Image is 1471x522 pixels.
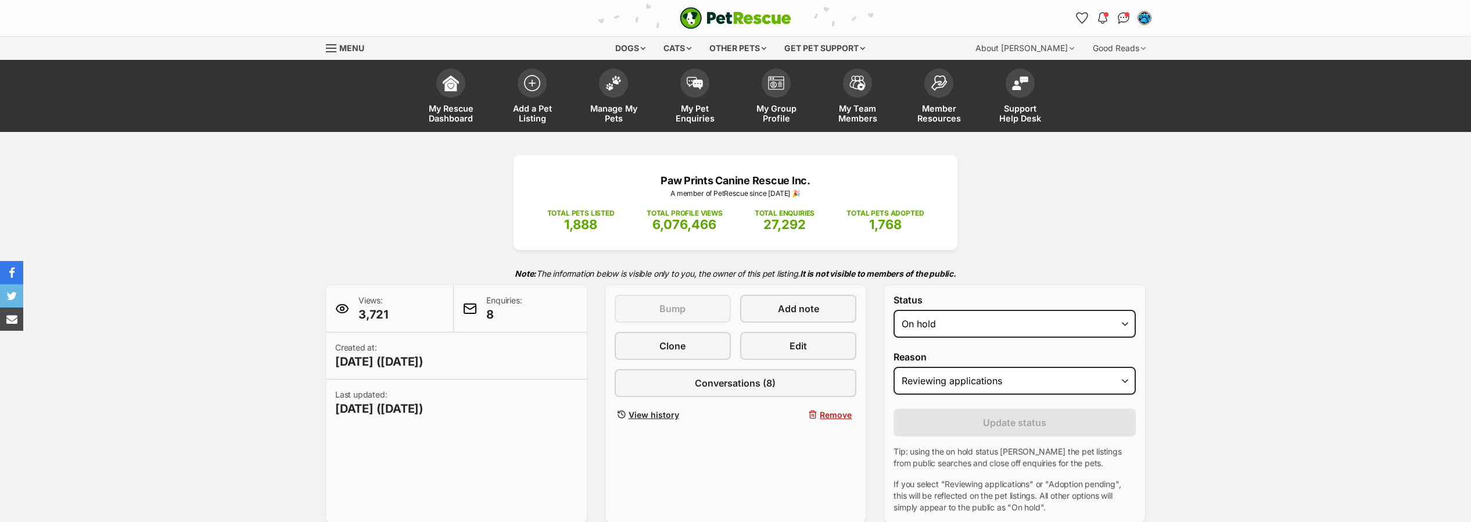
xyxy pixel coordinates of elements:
[573,63,654,132] a: Manage My Pets
[443,75,459,91] img: dashboard-icon-eb2f2d2d3e046f16d808141f083e7271f6b2e854fb5c12c21221c1fb7104beca.svg
[735,63,817,132] a: My Group Profile
[524,75,540,91] img: add-pet-listing-icon-0afa8454b4691262ce3f59096e99ab1cd57d4a30225e0717b998d2c9b9846f56.svg
[894,478,1136,513] p: If you select "Reviewing applications" or "Adoption pending", this will be reflected on the pet l...
[506,103,558,123] span: Add a Pet Listing
[820,409,852,421] span: Remove
[1085,37,1154,60] div: Good Reads
[615,332,731,360] a: Clone
[615,369,857,397] a: Conversations (8)
[335,389,424,417] p: Last updated:
[669,103,721,123] span: My Pet Enquiries
[817,63,898,132] a: My Team Members
[913,103,965,123] span: Member Resources
[491,63,573,132] a: Add a Pet Listing
[605,76,622,91] img: manage-my-pets-icon-02211641906a0b7f246fdf0571729dbe1e7629f14944591b6c1af311fb30b64b.svg
[894,352,1136,362] label: Reason
[695,376,776,390] span: Conversations (8)
[680,7,791,29] a: PetRescue
[358,295,389,323] p: Views:
[335,353,424,370] span: [DATE] ([DATE])
[1098,12,1107,24] img: notifications-46538b983faf8c2785f20acdc204bb7945ddae34d4c08c2a6579f10ce5e182be.svg
[615,406,731,423] a: View history
[587,103,640,123] span: Manage My Pets
[655,37,699,60] div: Cats
[849,76,866,91] img: team-members-icon-5396bd8760b3fe7c0b43da4ab00e1e3bb1a5d9ba89233759b79545d2d3fc5d0d.svg
[898,63,980,132] a: Member Resources
[659,302,686,316] span: Bump
[740,332,856,360] a: Edit
[763,217,806,232] span: 27,292
[547,208,615,219] p: TOTAL PETS LISTED
[647,208,723,219] p: TOTAL PROFILE VIEWS
[531,188,940,199] p: A member of PetRescue since [DATE] 🎉
[629,409,679,421] span: View history
[515,269,536,278] strong: Note:
[755,208,815,219] p: TOTAL ENQUIRIES
[486,306,522,323] span: 8
[531,173,940,188] p: Paw Prints Canine Rescue Inc.
[615,295,731,323] button: Bump
[339,43,364,53] span: Menu
[750,103,802,123] span: My Group Profile
[410,63,491,132] a: My Rescue Dashboard
[740,406,856,423] button: Remove
[1012,76,1028,90] img: help-desk-icon-fdf02630f3aa405de69fd3d07c3f3aa587a6932b1a1747fa1d2bba05be0121f9.svg
[1139,12,1150,24] img: Lisa Green profile pic
[740,295,856,323] a: Add note
[701,37,774,60] div: Other pets
[1135,9,1154,27] button: My account
[778,302,819,316] span: Add note
[659,339,686,353] span: Clone
[790,339,807,353] span: Edit
[831,103,884,123] span: My Team Members
[980,63,1061,132] a: Support Help Desk
[768,76,784,90] img: group-profile-icon-3fa3cf56718a62981997c0bc7e787c4b2cf8bcc04b72c1350f741eb67cf2f40e.svg
[1093,9,1112,27] button: Notifications
[931,75,947,91] img: member-resources-icon-8e73f808a243e03378d46382f2149f9095a855e16c252ad45f914b54edf8863c.svg
[425,103,477,123] span: My Rescue Dashboard
[335,401,424,417] span: [DATE] ([DATE])
[894,446,1136,469] p: Tip: using the on hold status [PERSON_NAME] the pet listings from public searches and close off e...
[564,217,597,232] span: 1,888
[967,37,1082,60] div: About [PERSON_NAME]
[869,217,902,232] span: 1,768
[894,409,1136,437] button: Update status
[607,37,654,60] div: Dogs
[894,295,1136,305] label: Status
[652,217,716,232] span: 6,076,466
[486,295,522,323] p: Enquiries:
[800,269,956,278] strong: It is not visible to members of the public.
[1072,9,1091,27] a: Favourites
[335,342,424,370] p: Created at:
[1072,9,1154,27] ul: Account quick links
[358,306,389,323] span: 3,721
[326,37,372,58] a: Menu
[1114,9,1133,27] a: Conversations
[326,262,1145,285] p: The information below is visible only to you, the owner of this pet listing.
[680,7,791,29] img: logo-e224e6f780fb5917bec1dbf3a21bbac754714ae5b6737aabdf751b685950b380.svg
[983,416,1046,430] span: Update status
[994,103,1046,123] span: Support Help Desk
[846,208,924,219] p: TOTAL PETS ADOPTED
[1118,12,1130,24] img: chat-41dd97257d64d25036548639549fe6c8038ab92f7586957e7f3b1b290dea8141.svg
[776,37,873,60] div: Get pet support
[654,63,735,132] a: My Pet Enquiries
[687,77,703,90] img: pet-enquiries-icon-7e3ad2cf08bfb03b45e93fb7055b45f3efa6380592205ae92323e6603595dc1f.svg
